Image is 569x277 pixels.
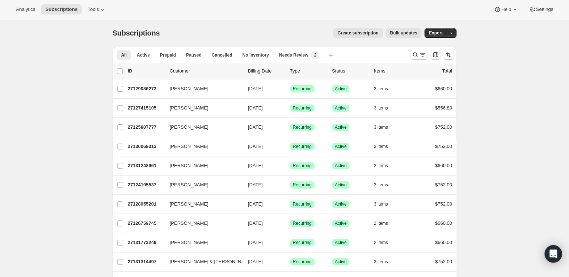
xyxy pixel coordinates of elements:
button: [PERSON_NAME] [165,102,238,114]
span: Settings [536,7,553,12]
span: 2 items [374,240,388,245]
p: 27131773249 [128,239,164,246]
span: [DATE] [248,182,263,187]
span: Active [335,124,347,130]
span: Bulk updates [390,30,417,36]
span: $752.00 [435,144,452,149]
button: Sort the results [443,50,454,60]
button: Help [489,4,522,15]
span: $660.00 [435,240,452,245]
p: 27124105537 [128,181,164,189]
div: 27131773249[PERSON_NAME][DATE]SuccessRecurringSuccessActive2 items$660.00 [128,237,452,248]
button: [PERSON_NAME] & [PERSON_NAME] [165,256,238,268]
div: 27131314497[PERSON_NAME] & [PERSON_NAME][DATE]SuccessRecurringSuccessActive3 items$752.00 [128,257,452,267]
span: Active [335,144,347,149]
p: 27126759745 [128,220,164,227]
p: 27128955201 [128,200,164,208]
div: 27131248961[PERSON_NAME][DATE]SuccessRecurringSuccessActive2 items$660.00 [128,161,452,171]
span: [DATE] [248,240,263,245]
span: All [121,52,127,58]
span: 2 items [374,86,388,92]
span: [DATE] [248,105,263,111]
p: 27130069313 [128,143,164,150]
span: [PERSON_NAME] & [PERSON_NAME] [170,258,253,265]
div: Open Intercom Messenger [544,245,562,262]
span: 3 items [374,259,388,265]
button: 2 items [374,161,396,171]
span: Recurring [293,220,312,226]
p: 27131314497 [128,258,164,265]
p: 27125907777 [128,124,164,131]
button: Create subscription [333,28,383,38]
span: [PERSON_NAME] [170,162,208,169]
button: Bulk updates [385,28,421,38]
span: Active [335,182,347,188]
button: [PERSON_NAME] [165,121,238,133]
p: 27131248961 [128,162,164,169]
button: 3 items [374,141,396,152]
span: [PERSON_NAME] [170,220,208,227]
button: 3 items [374,180,396,190]
button: 2 items [374,84,396,94]
button: Create new view [325,50,337,60]
span: Prepaid [160,52,176,58]
span: $660.00 [435,163,452,168]
button: Subscriptions [41,4,82,15]
span: Recurring [293,201,312,207]
span: $556.80 [435,105,452,111]
span: [PERSON_NAME] [170,124,208,131]
div: 27124105537[PERSON_NAME][DATE]SuccessRecurringSuccessActive3 items$752.00 [128,180,452,190]
p: Billing Date [248,67,284,75]
p: 27127415105 [128,104,164,112]
span: Active [335,86,347,92]
span: [DATE] [248,201,263,207]
span: Recurring [293,86,312,92]
span: $660.00 [435,86,452,91]
span: $752.00 [435,201,452,207]
button: 3 items [374,199,396,209]
span: [PERSON_NAME] [170,85,208,92]
p: ID [128,67,164,75]
span: Active [335,163,347,169]
div: 27129086273[PERSON_NAME][DATE]SuccessRecurringSuccessActive2 items$660.00 [128,84,452,94]
div: Type [290,67,326,75]
span: 3 items [374,144,388,149]
button: Export [424,28,447,38]
span: Paused [186,52,202,58]
p: 27129086273 [128,85,164,92]
div: 27125907777[PERSON_NAME][DATE]SuccessRecurringSuccessActive3 items$752.00 [128,122,452,132]
span: [DATE] [248,163,263,168]
p: Status [332,67,368,75]
span: 3 items [374,105,388,111]
button: [PERSON_NAME] [165,83,238,95]
span: $660.00 [435,220,452,226]
span: $752.00 [435,259,452,264]
button: [PERSON_NAME] [165,237,238,248]
button: Search and filter results [410,50,427,60]
button: Customize table column order and visibility [430,50,441,60]
span: [DATE] [248,86,263,91]
span: [DATE] [248,259,263,264]
button: [PERSON_NAME] [165,160,238,171]
span: [PERSON_NAME] [170,143,208,150]
button: [PERSON_NAME] [165,179,238,191]
span: Recurring [293,240,312,245]
span: Subscriptions [45,7,77,12]
span: [PERSON_NAME] [170,104,208,112]
span: [DATE] [248,144,263,149]
div: 27126759745[PERSON_NAME][DATE]SuccessRecurringSuccessActive2 items$660.00 [128,218,452,228]
span: Active [335,220,347,226]
span: 2 items [374,220,388,226]
span: 2 items [374,163,388,169]
button: 2 items [374,237,396,248]
button: 3 items [374,122,396,132]
button: [PERSON_NAME] [165,198,238,210]
span: Subscriptions [113,29,160,37]
p: Total [442,67,452,75]
span: 3 items [374,201,388,207]
div: 27130069313[PERSON_NAME][DATE]SuccessRecurringSuccessActive3 items$752.00 [128,141,452,152]
button: Analytics [12,4,39,15]
button: [PERSON_NAME] [165,141,238,152]
span: [PERSON_NAME] [170,181,208,189]
button: Tools [83,4,110,15]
